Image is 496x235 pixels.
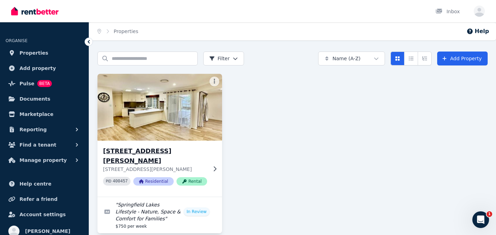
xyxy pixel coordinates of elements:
[19,125,47,134] span: Reporting
[19,210,66,219] span: Account settings
[11,6,58,16] img: RentBetter
[472,211,489,228] iframe: Intercom live chat
[466,27,489,36] button: Help
[19,95,50,103] span: Documents
[114,29,139,34] a: Properties
[97,74,222,197] a: 6 Piper Pl, Springfield Lakes[STREET_ADDRESS][PERSON_NAME][STREET_ADDRESS][PERSON_NAME]PID 400457...
[6,177,83,191] a: Help centre
[176,177,207,186] span: Rental
[435,8,460,15] div: Inbox
[437,52,488,65] a: Add Property
[19,156,67,164] span: Manage property
[404,52,418,65] button: Compact list view
[487,211,492,217] span: 1
[6,61,83,75] a: Add property
[103,146,207,166] h3: [STREET_ADDRESS][PERSON_NAME]
[106,179,111,183] small: PID
[19,180,52,188] span: Help centre
[6,192,83,206] a: Refer a friend
[6,38,27,43] span: ORGANISE
[6,153,83,167] button: Manage property
[203,52,244,65] button: Filter
[94,72,225,142] img: 6 Piper Pl, Springfield Lakes
[6,77,83,91] a: PulseBETA
[418,52,432,65] button: Expanded list view
[19,195,57,203] span: Refer a friend
[6,46,83,60] a: Properties
[318,52,385,65] button: Name (A-Z)
[209,55,230,62] span: Filter
[391,52,404,65] button: Card view
[6,107,83,121] a: Marketplace
[332,55,361,62] span: Name (A-Z)
[89,22,147,40] nav: Breadcrumb
[19,49,48,57] span: Properties
[19,141,56,149] span: Find a tenant
[6,138,83,152] button: Find a tenant
[19,79,34,88] span: Pulse
[37,80,52,87] span: BETA
[391,52,432,65] div: View options
[6,123,83,136] button: Reporting
[6,207,83,221] a: Account settings
[210,77,219,86] button: More options
[6,92,83,106] a: Documents
[113,179,128,184] code: 400457
[103,166,207,173] p: [STREET_ADDRESS][PERSON_NAME]
[19,64,56,72] span: Add property
[19,110,53,118] span: Marketplace
[133,177,174,186] span: Residential
[97,197,222,233] a: Edit listing: Springfield Lakes Lifestyle - Nature, Space & Comfort for Families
